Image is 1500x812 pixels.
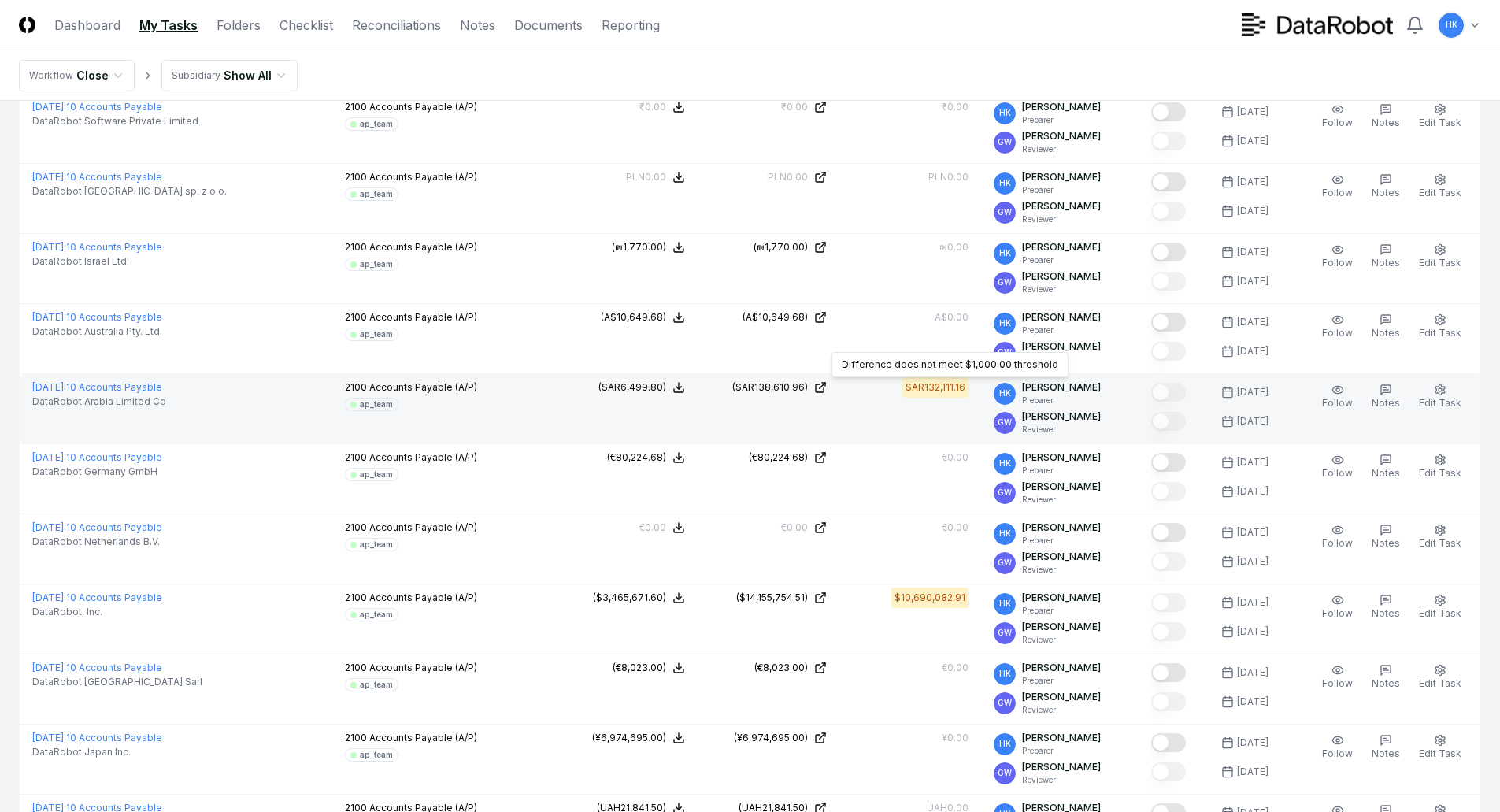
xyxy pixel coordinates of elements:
[1022,675,1101,687] p: Preparer
[710,591,827,605] a: ($14,155,754.51)
[999,458,1011,469] span: HK
[998,767,1012,779] span: GW
[1022,184,1101,196] p: Preparer
[1022,690,1101,704] p: [PERSON_NAME]
[1319,731,1356,764] button: Follow
[1237,736,1269,750] div: [DATE]
[32,114,198,128] span: DataRobot Software Private Limited
[710,310,827,324] a: (A$10,649.68)
[1237,595,1269,610] div: [DATE]
[998,627,1012,639] span: GW
[999,317,1011,329] span: HK
[32,184,227,198] span: DataRobot [GEOGRAPHIC_DATA] sp. z o.o.
[1022,213,1101,225] p: Reviewer
[1022,745,1101,757] p: Preparer
[1022,591,1101,605] p: [PERSON_NAME]
[32,732,162,743] a: [DATE]:10 Accounts Payable
[1022,100,1101,114] p: [PERSON_NAME]
[1022,199,1101,213] p: [PERSON_NAME]
[1437,11,1465,39] button: HK
[1151,523,1186,542] button: Mark complete
[1416,310,1465,343] button: Edit Task
[639,521,685,535] button: €0.00
[736,591,808,605] div: ($14,155,754.51)
[613,661,666,675] div: (€8,023.00)
[998,487,1012,499] span: GW
[369,662,477,673] span: Accounts Payable (A/P)
[710,380,827,395] a: (SAR138,610.96)
[360,679,393,691] div: ap_team
[1151,622,1186,641] button: Mark complete
[1372,747,1400,759] span: Notes
[32,521,162,533] a: [DATE]:10 Accounts Payable
[1022,450,1101,465] p: [PERSON_NAME]
[639,100,685,114] button: ₹0.00
[639,521,666,535] div: €0.00
[32,451,162,463] a: [DATE]:10 Accounts Payable
[1419,677,1461,689] span: Edit Task
[743,310,808,324] div: (A$10,649.68)
[999,107,1011,119] span: HK
[1151,482,1186,501] button: Mark complete
[1446,19,1457,31] span: HK
[1319,170,1356,203] button: Follow
[345,311,367,323] span: 2100
[1319,521,1356,554] button: Follow
[1416,100,1465,133] button: Edit Task
[935,310,969,324] div: A$0.00
[32,171,162,183] a: [DATE]:10 Accounts Payable
[1022,731,1101,745] p: [PERSON_NAME]
[998,557,1012,569] span: GW
[1419,187,1461,198] span: Edit Task
[1416,380,1465,413] button: Edit Task
[1022,254,1101,266] p: Preparer
[942,661,969,675] div: €0.00
[1419,397,1461,409] span: Edit Task
[1022,143,1101,155] p: Reviewer
[1022,380,1101,395] p: [PERSON_NAME]
[217,16,261,35] a: Folders
[999,668,1011,680] span: HK
[1319,380,1356,413] button: Follow
[626,170,666,184] div: PLN0.00
[345,101,367,113] span: 2100
[32,675,202,689] span: DataRobot [GEOGRAPHIC_DATA] Sarl
[32,662,66,673] span: [DATE] :
[32,381,66,393] span: [DATE] :
[32,311,66,323] span: [DATE] :
[1237,554,1269,569] div: [DATE]
[998,697,1012,709] span: GW
[1151,172,1186,191] button: Mark complete
[928,170,969,184] div: PLN0.00
[612,240,685,254] button: (₪1,770.00)
[1022,550,1101,564] p: [PERSON_NAME]
[32,662,162,673] a: [DATE]:10 Accounts Payable
[1322,117,1353,128] span: Follow
[1416,240,1465,273] button: Edit Task
[1319,310,1356,343] button: Follow
[1022,521,1101,535] p: [PERSON_NAME]
[998,276,1012,288] span: GW
[1022,269,1101,284] p: [PERSON_NAME]
[1022,129,1101,143] p: [PERSON_NAME]
[612,240,666,254] div: (₪1,770.00)
[592,731,685,745] button: (¥6,974,695.00)
[1369,521,1403,554] button: Notes
[781,100,808,114] div: ₹0.00
[1419,607,1461,619] span: Edit Task
[894,591,965,605] div: $10,690,082.91
[1416,170,1465,203] button: Edit Task
[998,417,1012,428] span: GW
[1419,257,1461,269] span: Edit Task
[710,450,827,465] a: (€80,224.68)
[369,101,477,113] span: Accounts Payable (A/P)
[754,661,808,675] div: (€8,023.00)
[54,16,120,35] a: Dashboard
[906,380,965,395] div: SAR132,111.16
[345,732,367,743] span: 2100
[1369,591,1403,624] button: Notes
[32,451,66,463] span: [DATE] :
[345,171,367,183] span: 2100
[19,17,35,33] img: Logo
[32,241,66,253] span: [DATE] :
